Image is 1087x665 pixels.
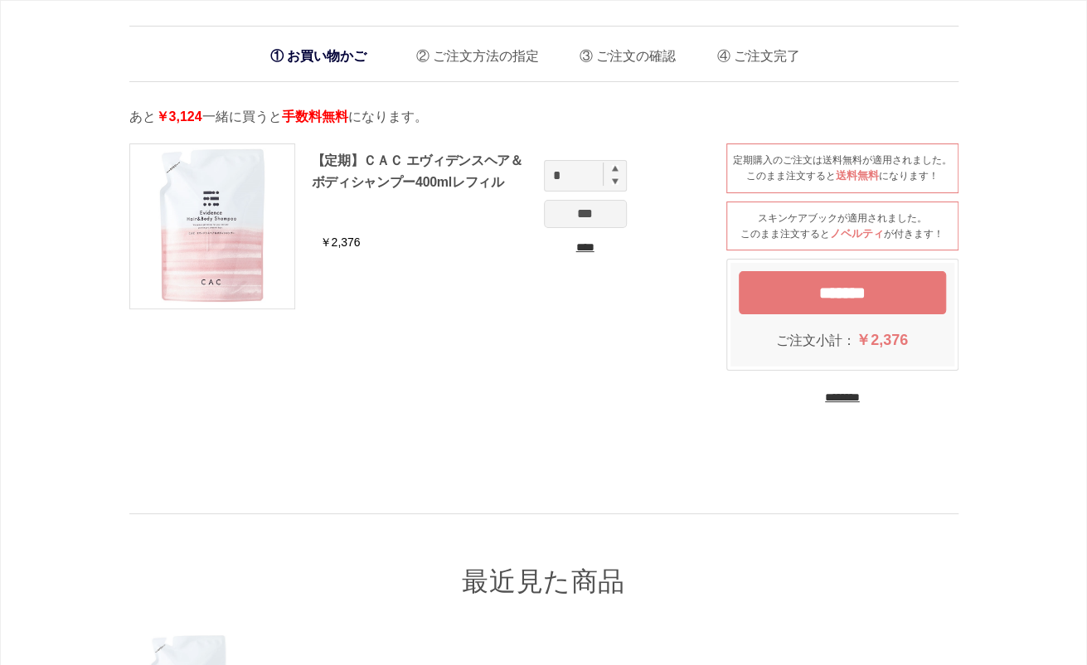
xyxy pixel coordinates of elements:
span: ￥2,376 [856,332,908,348]
div: スキンケアブックが適用されました。 このまま注文すると が付きます！ [726,201,958,251]
div: 定期購入のご注文は送料無料が適用されました。 このまま注文すると になります！ [726,143,958,193]
li: お買い物かご [262,39,375,73]
li: ご注文完了 [705,35,800,69]
img: spinminus.gif [612,177,619,185]
li: ご注文方法の指定 [404,35,539,69]
img: spinplus.gif [612,165,619,172]
div: ご注文小計： [739,323,946,358]
span: ノベルティ [830,227,884,240]
div: 最近見た商品 [129,513,958,599]
p: あと 一緒に買うと になります。 [129,107,958,127]
span: ￥3,124 [156,109,202,124]
a: 【定期】ＣＡＣ エヴィデンスヘア＆ボディシャンプー400mlレフィル [312,153,523,189]
span: 送料無料 [836,169,879,182]
span: 手数料無料 [282,109,348,124]
img: 【定期】ＣＡＣ エヴィデンスヘア＆ボディシャンプー400mlレフィル [130,144,294,308]
li: ご注文の確認 [567,35,676,69]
